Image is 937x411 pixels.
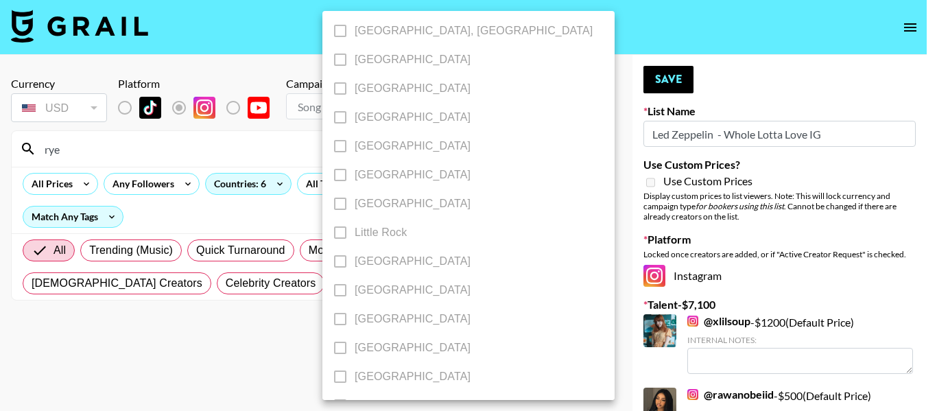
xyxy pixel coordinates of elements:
iframe: Drift Widget Chat Controller [868,342,921,395]
span: [GEOGRAPHIC_DATA] [355,368,471,385]
span: [GEOGRAPHIC_DATA] [355,51,471,68]
span: [GEOGRAPHIC_DATA] [355,282,471,298]
span: [GEOGRAPHIC_DATA] [355,196,471,212]
span: [GEOGRAPHIC_DATA] [355,109,471,126]
span: [GEOGRAPHIC_DATA] [355,80,471,97]
span: Little Rock [355,224,407,241]
span: [GEOGRAPHIC_DATA] [355,253,471,270]
span: [GEOGRAPHIC_DATA] [355,167,471,183]
span: [GEOGRAPHIC_DATA] [355,311,471,327]
span: [GEOGRAPHIC_DATA], [GEOGRAPHIC_DATA] [355,23,593,39]
span: [GEOGRAPHIC_DATA] [355,138,471,154]
span: [GEOGRAPHIC_DATA] [355,340,471,356]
